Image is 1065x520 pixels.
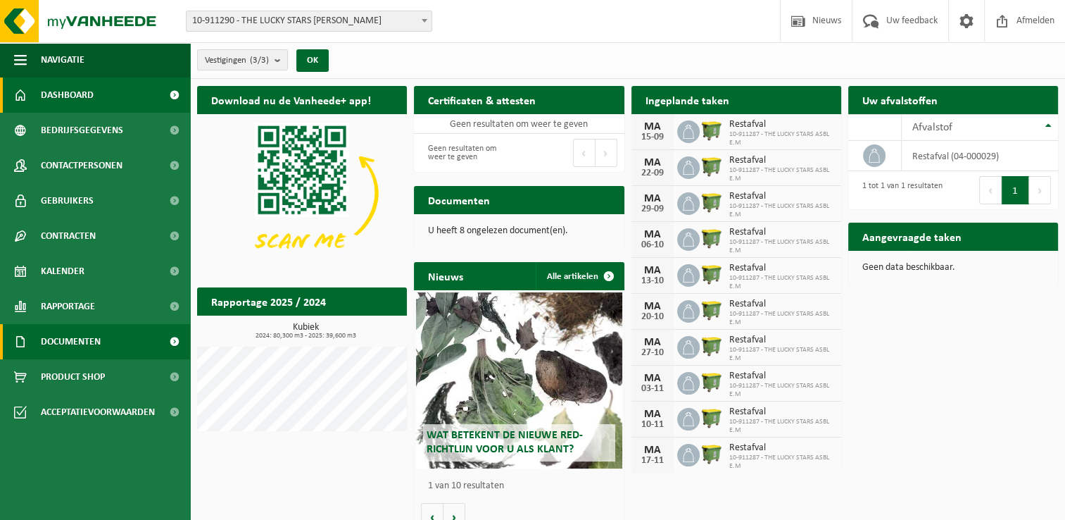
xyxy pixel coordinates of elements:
p: U heeft 8 ongelezen document(en). [428,226,610,236]
div: 15-09 [638,132,667,142]
span: Dashboard [41,78,94,113]
span: Restafval [729,227,834,238]
span: Restafval [729,119,834,130]
span: Acceptatievoorwaarden [41,395,155,430]
div: MA [638,373,667,384]
p: Geen data beschikbaar. [862,263,1044,273]
div: 20-10 [638,312,667,322]
button: Vestigingen(3/3) [197,49,288,70]
button: Previous [573,139,595,167]
span: 10-911287 - THE LUCKY STARS ASBL E.M [729,454,834,471]
button: OK [296,49,329,72]
div: MA [638,409,667,420]
span: Product Shop [41,359,105,395]
div: 27-10 [638,348,667,358]
h2: Ingeplande taken [631,86,743,113]
div: 1 tot 1 van 1 resultaten [855,175,943,206]
span: 10-911290 - THE LUCKY STARS E.M - RONSE [186,11,432,32]
span: Wat betekent de nieuwe RED-richtlijn voor u als klant? [427,430,583,454]
span: 2024: 80,300 m3 - 2025: 39,600 m3 [204,333,407,340]
img: WB-1100-HPE-GN-50 [700,154,724,178]
span: Restafval [729,299,834,310]
button: 1 [1002,176,1029,204]
img: WB-1100-HPE-GN-50 [700,406,724,430]
td: Geen resultaten om weer te geven [414,114,624,134]
span: 10-911290 - THE LUCKY STARS E.M - RONSE [187,11,431,31]
span: Restafval [729,335,834,346]
div: 06-10 [638,240,667,250]
img: WB-1100-HPE-GN-50 [700,262,724,286]
td: restafval (04-000029) [902,141,1058,171]
h3: Kubiek [204,323,407,340]
img: WB-1100-HPE-GN-50 [700,298,724,322]
div: MA [638,121,667,132]
div: Geen resultaten om weer te geven [421,137,512,168]
div: 17-11 [638,456,667,466]
span: Restafval [729,407,834,418]
span: Contracten [41,218,96,254]
span: Documenten [41,324,101,359]
span: Restafval [729,371,834,382]
a: Wat betekent de nieuwe RED-richtlijn voor u als klant? [416,292,622,469]
div: MA [638,265,667,276]
span: Rapportage [41,289,95,324]
img: WB-1100-HPE-GN-50 [700,334,724,358]
h2: Certificaten & attesten [414,86,550,113]
div: 22-09 [638,168,667,178]
div: MA [638,229,667,240]
span: 10-911287 - THE LUCKY STARS ASBL E.M [729,274,834,291]
h2: Uw afvalstoffen [848,86,952,113]
div: 10-11 [638,420,667,430]
span: Vestigingen [205,50,269,71]
a: Alle artikelen [536,262,623,290]
button: Next [1029,176,1051,204]
h2: Aangevraagde taken [848,223,976,250]
p: 1 van 10 resultaten [428,481,617,491]
div: MA [638,337,667,348]
span: Restafval [729,191,834,202]
span: Afvalstof [912,122,952,133]
span: 10-911287 - THE LUCKY STARS ASBL E.M [729,346,834,363]
h2: Nieuws [414,262,477,290]
img: WB-1100-HPE-GN-50 [700,226,724,250]
h2: Download nu de Vanheede+ app! [197,86,385,113]
div: 13-10 [638,276,667,286]
img: WB-1100-HPE-GN-50 [700,118,724,142]
span: Restafval [729,155,834,166]
div: MA [638,445,667,456]
img: WB-1100-HPE-GN-50 [700,370,724,394]
span: 10-911287 - THE LUCKY STARS ASBL E.M [729,202,834,219]
span: Bedrijfsgegevens [41,113,123,148]
button: Next [595,139,617,167]
span: Restafval [729,263,834,274]
h2: Documenten [414,186,504,213]
div: MA [638,301,667,312]
count: (3/3) [250,56,269,65]
span: Gebruikers [41,183,94,218]
div: 29-09 [638,204,667,214]
div: MA [638,157,667,168]
button: Previous [979,176,1002,204]
div: 03-11 [638,384,667,394]
span: 10-911287 - THE LUCKY STARS ASBL E.M [729,238,834,255]
a: Bekijk rapportage [302,315,405,343]
span: 10-911287 - THE LUCKY STARS ASBL E.M [729,382,834,399]
span: 10-911287 - THE LUCKY STARS ASBL E.M [729,418,834,435]
h2: Rapportage 2025 / 2024 [197,287,340,315]
span: 10-911287 - THE LUCKY STARS ASBL E.M [729,310,834,327]
span: 10-911287 - THE LUCKY STARS ASBL E.M [729,166,834,183]
span: Contactpersonen [41,148,122,183]
span: Kalender [41,254,84,289]
span: Restafval [729,442,834,454]
img: Download de VHEPlus App [197,114,407,272]
img: WB-1100-HPE-GN-50 [700,442,724,466]
span: 10-911287 - THE LUCKY STARS ASBL E.M [729,130,834,147]
div: MA [638,193,667,204]
img: WB-1100-HPE-GN-50 [700,190,724,214]
span: Navigatie [41,42,84,78]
